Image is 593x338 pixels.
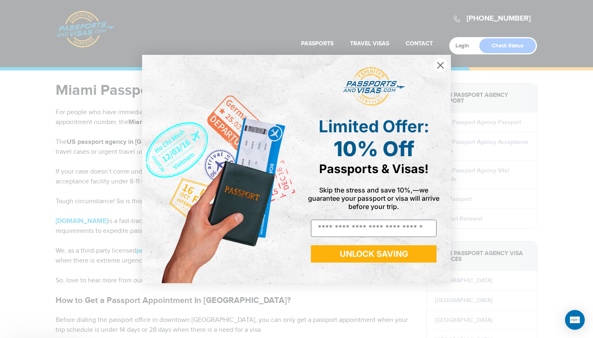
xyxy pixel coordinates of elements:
img: de9cda0d-0715-46ca-9a25-073762a91ba7.png [142,55,296,283]
span: Passports & Visas! [319,162,429,176]
span: 10% Off [334,136,414,161]
span: Skip the stress and save 10%,—we guarantee your passport or visa will arrive before your trip. [308,186,439,211]
span: Limited Offer: [319,116,429,136]
img: passports and visas [343,67,405,106]
div: Open Intercom Messenger [565,310,585,330]
button: Close dialog [433,58,448,73]
button: UNLOCK SAVING [311,245,437,263]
